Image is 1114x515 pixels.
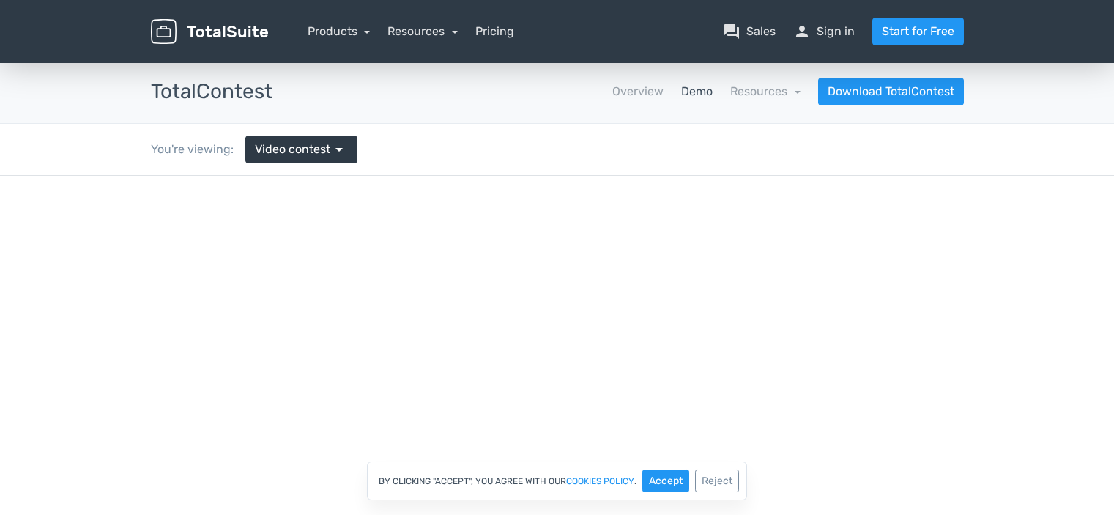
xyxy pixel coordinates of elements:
[255,141,330,158] span: Video contest
[151,81,272,103] h3: TotalContest
[818,78,964,105] a: Download TotalContest
[681,83,713,100] a: Demo
[642,470,689,492] button: Accept
[793,23,811,40] span: person
[151,19,268,45] img: TotalSuite for WordPress
[151,141,245,158] div: You're viewing:
[245,136,357,163] a: Video contest arrow_drop_down
[695,470,739,492] button: Reject
[566,477,634,486] a: cookies policy
[612,83,664,100] a: Overview
[723,23,776,40] a: question_answerSales
[308,24,371,38] a: Products
[872,18,964,45] a: Start for Free
[793,23,855,40] a: personSign in
[475,23,514,40] a: Pricing
[730,84,801,98] a: Resources
[367,462,747,500] div: By clicking "Accept", you agree with our .
[330,141,348,158] span: arrow_drop_down
[387,24,458,38] a: Resources
[723,23,740,40] span: question_answer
